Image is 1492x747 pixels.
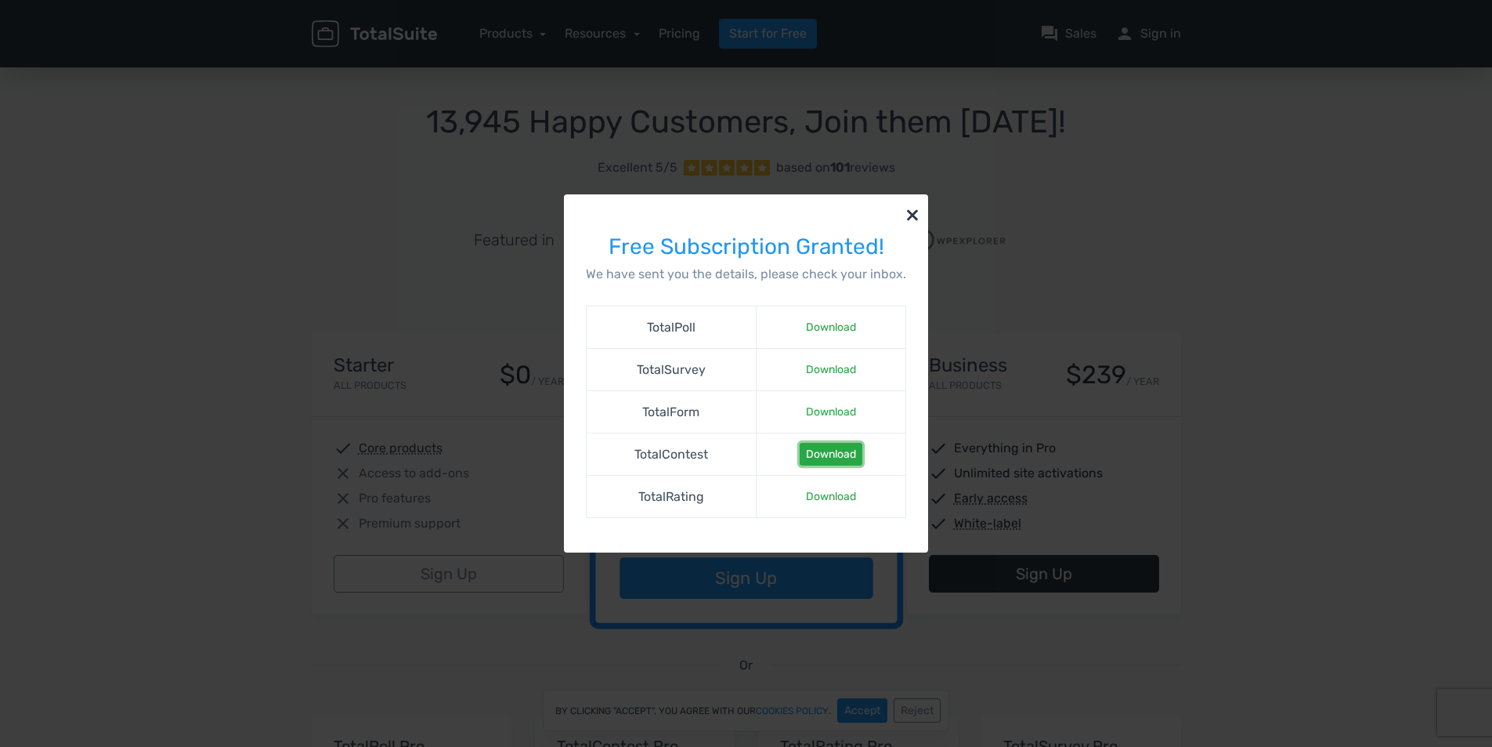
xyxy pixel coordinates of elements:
td: TotalForm [587,391,757,433]
td: TotalSurvey [587,349,757,391]
a: Download [800,401,862,423]
a: Download [800,485,862,508]
h3: Free Subscription Granted! [586,235,906,259]
td: TotalPoll [587,306,757,349]
a: Download [800,358,862,381]
p: We have sent you the details, please check your inbox. [586,265,906,284]
button: × [897,194,928,234]
a: Download [800,443,862,466]
a: Download [800,316,862,339]
td: TotalRating [587,476,757,518]
td: TotalContest [587,433,757,476]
